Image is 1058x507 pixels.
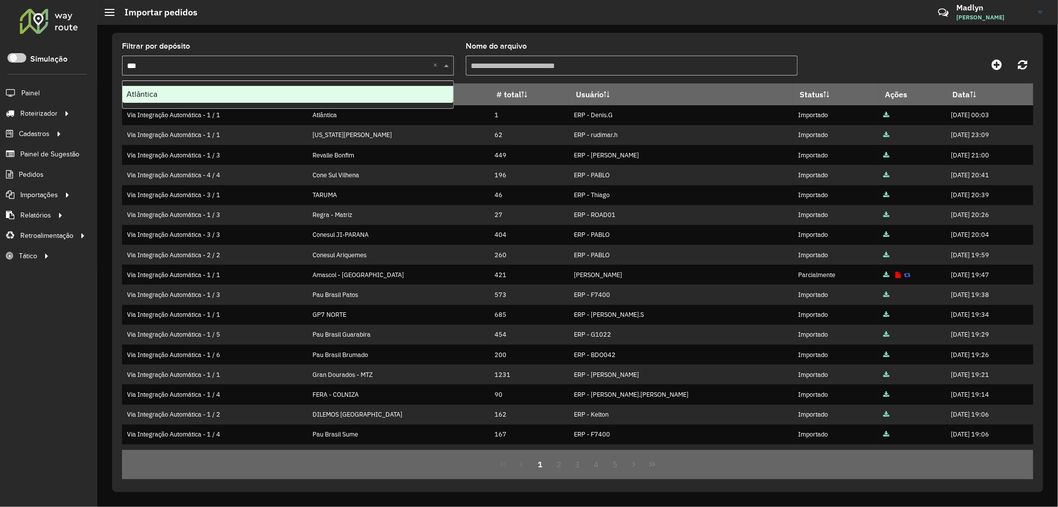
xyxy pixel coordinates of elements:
a: Arquivo completo [883,310,889,319]
td: 1 [490,105,569,125]
ng-dropdown-panel: Options list [122,80,454,109]
td: GP7 NORTE [308,305,490,325]
td: Pau Brasil Sume [308,425,490,444]
td: Importado [793,364,878,384]
td: 421 [490,265,569,285]
td: Importado [793,425,878,444]
td: Importado [793,245,878,265]
td: Importado [793,345,878,364]
a: Arquivo completo [883,370,889,379]
td: Importado [793,225,878,245]
td: 292 [490,444,569,464]
span: Retroalimentação [20,230,73,241]
td: ERP - F7400 [569,425,793,444]
label: Simulação [30,53,67,65]
td: ERP - BDO042 [569,345,793,364]
a: Arquivo completo [883,290,889,299]
a: Arquivo completo [883,430,889,438]
td: ERP - PABLO [569,165,793,185]
td: 1231 [490,364,569,384]
td: Via Integração Automática - 1 / 2 [122,405,308,425]
td: 196 [490,165,569,185]
td: Via Integração Automática - 1 / 1 [122,305,308,325]
td: FERA - COLNIZA [308,384,490,404]
span: Painel [21,88,40,98]
th: # total [490,84,569,105]
td: Revalle Bonfim [308,145,490,165]
td: Via Integração Automática - 1 / 6 [122,345,308,364]
span: Tático [19,251,37,261]
td: Via Integração Automática - 1 / 3 [122,285,308,304]
td: Importado [793,285,878,304]
a: Arquivo completo [883,390,889,399]
a: Contato Rápido [933,2,954,23]
td: [PERSON_NAME] [569,265,793,285]
td: ERP - [PERSON_NAME].S [569,305,793,325]
td: [DATE] 19:14 [946,384,1033,404]
td: Importado [793,325,878,345]
button: 2 [550,455,568,474]
span: Clear all [433,60,441,72]
td: Via Integração Automática - 1 / 1 [122,265,308,285]
td: ERP - Kelton [569,405,793,425]
td: [DATE] 19:06 [946,425,1033,444]
a: Arquivo completo [883,330,889,339]
td: 90 [490,384,569,404]
td: ERP - [PERSON_NAME] [569,364,793,384]
td: Via Integração Automática - 4 / 4 [122,165,308,185]
td: [DATE] 19:03 [946,444,1033,464]
td: 27 [490,205,569,225]
td: ERP - ROAD01 [569,205,793,225]
td: Importado [793,125,878,145]
th: Data [946,84,1033,105]
button: 5 [606,455,624,474]
td: [DATE] 19:34 [946,305,1033,325]
a: Arquivo completo [883,151,889,159]
a: Arquivo completo [883,230,889,239]
button: Next Page [624,455,643,474]
td: Importado [793,444,878,464]
td: [DATE] 19:47 [946,265,1033,285]
td: [DATE] 00:03 [946,105,1033,125]
button: 1 [531,455,550,474]
td: Atlântica [308,105,490,125]
td: [DATE] 19:06 [946,405,1033,425]
td: [DATE] 21:00 [946,145,1033,165]
td: 200 [490,345,569,364]
td: Parcialmente [793,265,878,285]
span: Importações [20,190,58,200]
td: 260 [490,245,569,265]
td: TARUMA [308,185,490,205]
span: Cadastros [19,129,50,139]
td: Importado [793,384,878,404]
td: Conesul Ariquemes [308,245,490,265]
td: Importado [793,165,878,185]
a: Arquivo completo [883,131,889,139]
a: Arquivo completo [883,171,889,179]
td: 46 [490,185,569,205]
a: Arquivo completo [883,111,889,119]
button: 4 [587,455,606,474]
a: Exibir log de erros [895,271,901,279]
td: M4K LAGO DA PEDRA [308,444,490,464]
td: [DATE] 19:26 [946,345,1033,364]
th: Usuário [569,84,793,105]
a: Arquivo completo [883,191,889,199]
td: ERP - PABLO [569,245,793,265]
td: ERP - Denis.G [569,105,793,125]
td: 454 [490,325,569,345]
span: Roteirizador [20,108,58,119]
label: Nome do arquivo [466,40,527,52]
td: ERP - [PERSON_NAME] [569,145,793,165]
td: Via Integração Automática - 1 / 3 [122,145,308,165]
td: [DATE] 20:04 [946,225,1033,245]
td: [DATE] 20:26 [946,205,1033,225]
td: Cone Sul Vilhena [308,165,490,185]
td: 685 [490,305,569,325]
td: [DATE] 19:59 [946,245,1033,265]
td: ERP - PABLO [569,225,793,245]
td: 62 [490,125,569,145]
td: ERP - G1022 [569,325,793,345]
th: Status [793,84,878,105]
td: Via Integração Automática - 1 / 4 [122,384,308,404]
